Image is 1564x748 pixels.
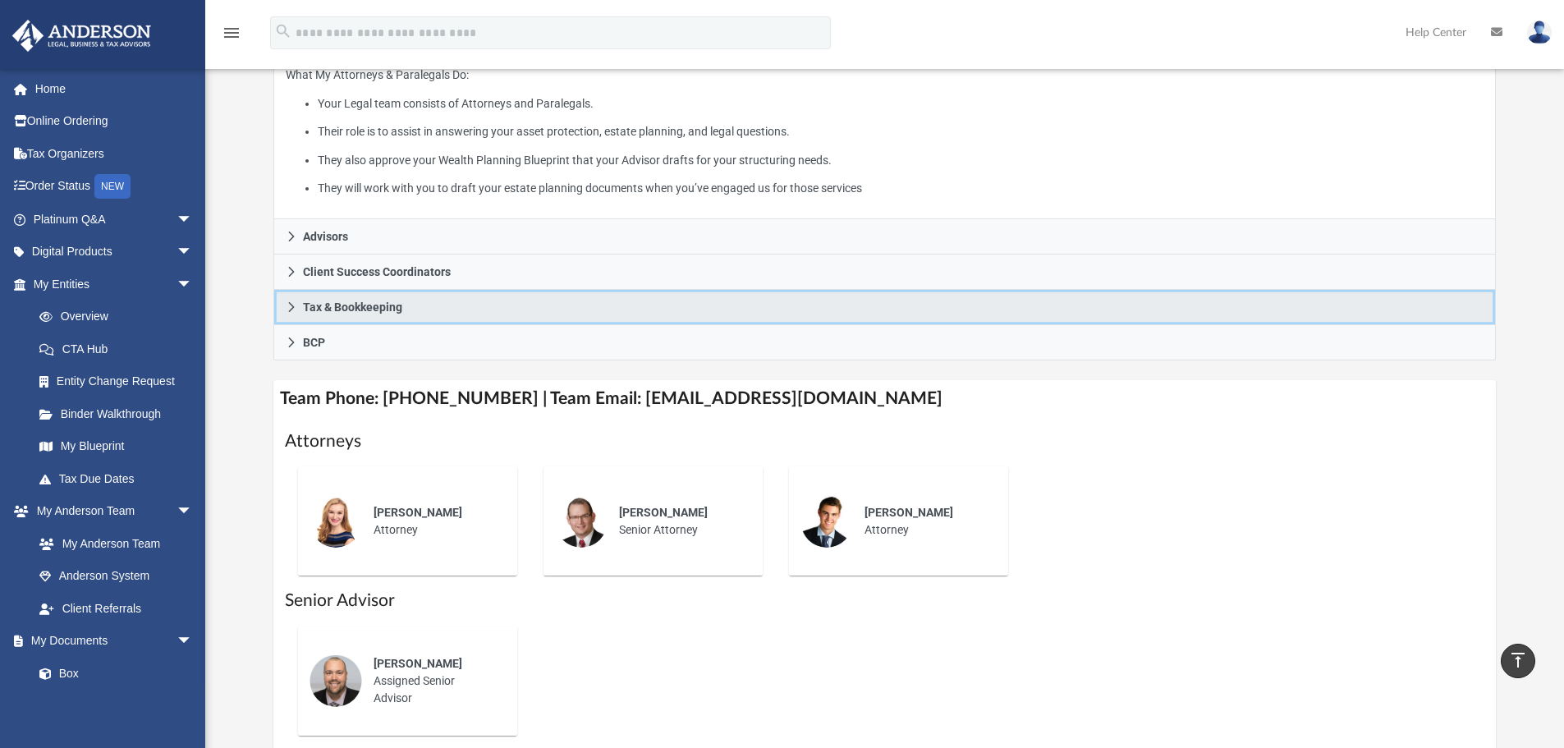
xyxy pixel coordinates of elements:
a: Binder Walkthrough [23,397,218,430]
a: Overview [23,301,218,333]
img: thumbnail [800,495,853,548]
span: [PERSON_NAME] [374,657,462,670]
h4: Team Phone: [PHONE_NUMBER] | Team Email: [EMAIL_ADDRESS][DOMAIN_NAME] [273,380,1497,417]
span: Client Success Coordinators [303,266,451,278]
a: Platinum Q&Aarrow_drop_down [11,203,218,236]
span: arrow_drop_down [177,203,209,236]
a: Entity Change Request [23,365,218,398]
i: menu [222,23,241,43]
a: Home [11,72,218,105]
a: My Entitiesarrow_drop_down [11,268,218,301]
a: My Blueprint [23,430,209,463]
li: They will work with you to draft your estate planning documents when you’ve engaged us for those ... [318,178,1484,199]
span: arrow_drop_down [177,236,209,269]
a: Anderson System [23,560,209,593]
img: thumbnail [555,495,608,548]
h1: Attorneys [285,429,1485,453]
div: Attorney [853,493,997,550]
a: My Anderson Teamarrow_drop_down [11,495,209,528]
div: NEW [94,174,131,199]
a: Tax & Bookkeeping [273,290,1497,325]
img: thumbnail [310,495,362,548]
span: BCP [303,337,325,348]
a: My Anderson Team [23,527,201,560]
div: Senior Attorney [608,493,751,550]
a: Client Success Coordinators [273,255,1497,290]
div: Attorney [362,493,506,550]
a: vertical_align_top [1501,644,1535,678]
a: Tax Due Dates [23,462,218,495]
span: arrow_drop_down [177,268,209,301]
img: Anderson Advisors Platinum Portal [7,20,156,52]
h1: Senior Advisor [285,589,1485,613]
i: vertical_align_top [1508,650,1528,670]
span: [PERSON_NAME] [619,506,708,519]
span: [PERSON_NAME] [865,506,953,519]
li: Their role is to assist in answering your asset protection, estate planning, and legal questions. [318,122,1484,142]
a: Client Referrals [23,592,209,625]
a: Tax Organizers [11,137,218,170]
span: arrow_drop_down [177,625,209,659]
img: User Pic [1527,21,1552,44]
div: Assigned Senior Advisor [362,644,506,718]
li: They also approve your Wealth Planning Blueprint that your Advisor drafts for your structuring ne... [318,150,1484,171]
span: Tax & Bookkeeping [303,301,402,313]
a: CTA Hub [23,333,218,365]
a: Online Ordering [11,105,218,138]
div: Attorneys & Paralegals [273,53,1497,220]
a: My Documentsarrow_drop_down [11,625,209,658]
a: Meeting Minutes [23,690,209,723]
a: menu [222,31,241,43]
a: Digital Productsarrow_drop_down [11,236,218,268]
span: [PERSON_NAME] [374,506,462,519]
span: Advisors [303,231,348,242]
p: What My Attorneys & Paralegals Do: [286,65,1484,199]
a: Box [23,657,201,690]
a: Advisors [273,219,1497,255]
li: Your Legal team consists of Attorneys and Paralegals. [318,94,1484,114]
span: arrow_drop_down [177,495,209,529]
a: Order StatusNEW [11,170,218,204]
img: thumbnail [310,654,362,707]
a: BCP [273,325,1497,360]
i: search [274,22,292,40]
